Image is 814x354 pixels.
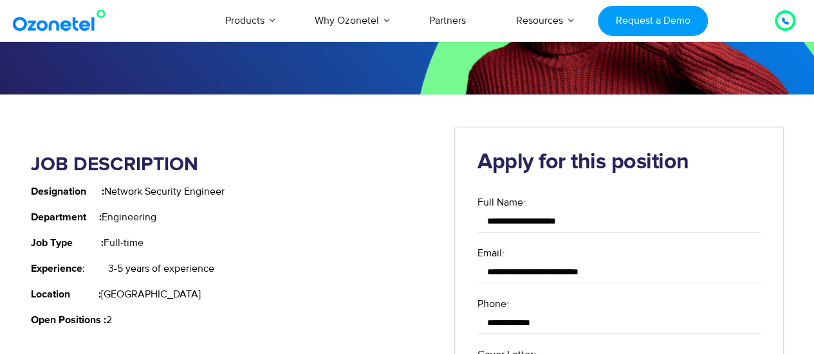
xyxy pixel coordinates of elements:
label: Full Name [477,195,761,210]
strong: Open Positions : [31,315,106,325]
h2: Apply for this position [477,150,761,175]
strong: Designation : [31,186,104,197]
label: Email [477,245,761,261]
p: Network Security Engineer [31,184,436,199]
strong: JOB DESCRIPTION [31,155,198,174]
a: Request a Demo [598,6,708,36]
p: 2 [31,312,436,328]
strong: Location : [31,289,101,299]
p: Engineering [31,209,436,225]
p: [GEOGRAPHIC_DATA] [31,287,436,302]
p: : 3-5 years of experience [31,261,436,276]
label: Phone [477,296,761,312]
strong: Department : [31,212,102,222]
strong: Experience [31,263,82,274]
p: Full-time [31,235,436,251]
strong: Job Type : [31,238,104,248]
